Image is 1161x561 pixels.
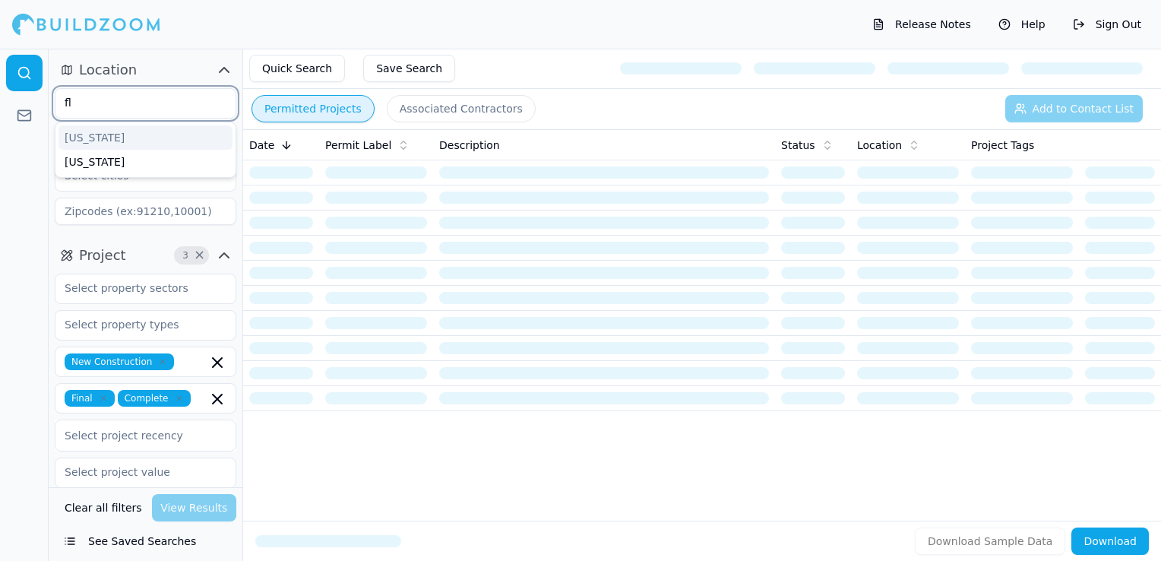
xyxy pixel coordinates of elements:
[59,150,233,174] div: [US_STATE]
[194,252,205,259] span: Clear Project filters
[65,390,115,407] span: Final
[55,122,236,178] div: Suggestions
[61,494,146,521] button: Clear all filters
[857,138,902,153] span: Location
[55,89,217,116] input: Select states
[178,248,193,263] span: 3
[439,138,500,153] span: Description
[971,138,1034,153] span: Project Tags
[59,125,233,150] div: [US_STATE]
[865,12,979,36] button: Release Notes
[249,55,345,82] button: Quick Search
[249,138,274,153] span: Date
[55,311,217,338] input: Select property types
[387,95,536,122] button: Associated Contractors
[1071,528,1149,555] button: Download
[55,274,217,302] input: Select property sectors
[55,243,236,268] button: Project3Clear Project filters
[325,138,391,153] span: Permit Label
[55,528,236,555] button: See Saved Searches
[363,55,455,82] button: Save Search
[55,458,217,486] input: Select project value
[79,245,126,266] span: Project
[65,353,174,370] span: New Construction
[118,390,191,407] span: Complete
[781,138,815,153] span: Status
[55,198,236,225] input: Zipcodes (ex:91210,10001)
[991,12,1053,36] button: Help
[79,59,137,81] span: Location
[55,58,236,82] button: Location
[251,95,375,122] button: Permitted Projects
[1065,12,1149,36] button: Sign Out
